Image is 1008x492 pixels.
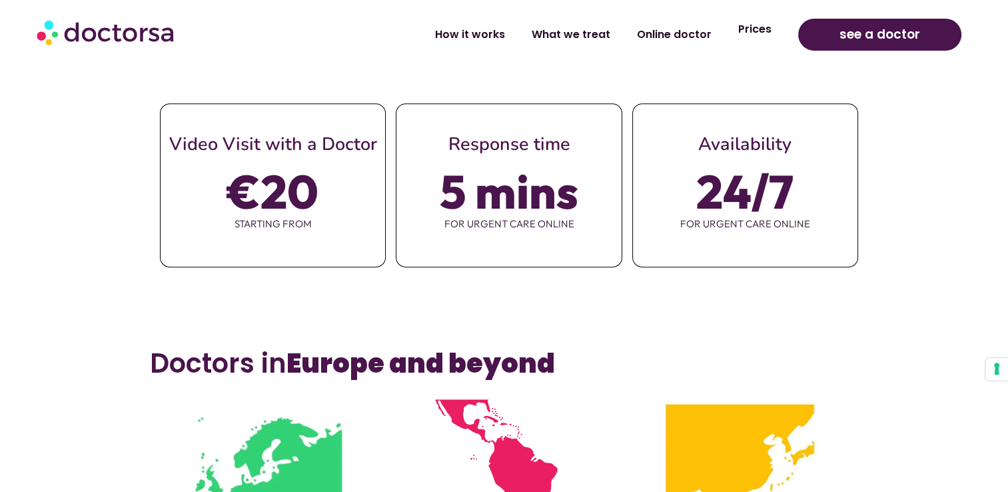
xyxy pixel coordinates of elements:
[696,173,793,210] span: 24/7
[725,14,785,45] a: Prices
[396,210,621,238] span: for urgent care online
[798,19,962,51] a: see a doctor
[422,19,518,50] a: How it works
[448,132,570,157] span: Response time
[633,210,857,238] span: for urgent care online
[518,19,624,50] a: What we treat
[150,347,858,379] h3: Doctors in
[985,358,1008,381] button: Your consent preferences for tracking technologies
[169,132,377,157] span: Video Visit with a Doctor
[266,19,785,50] nav: Menu
[286,345,555,382] b: Europe and beyond
[161,210,385,238] span: starting from
[227,173,318,210] span: €20
[839,24,920,45] span: see a doctor
[698,132,791,157] span: Availability
[440,173,578,210] span: 5 mins
[624,19,725,50] a: Online doctor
